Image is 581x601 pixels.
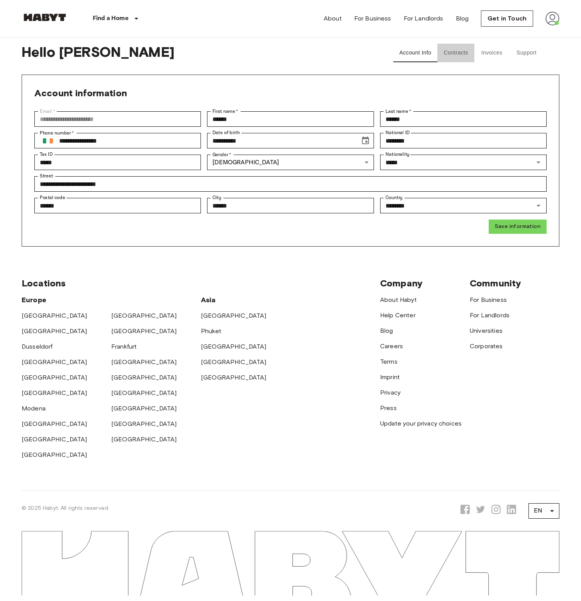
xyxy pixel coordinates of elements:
a: For Business [354,14,391,23]
a: [GEOGRAPHIC_DATA] [111,358,177,366]
label: Phone number [40,129,74,136]
a: Privacy [380,389,401,396]
label: Postal code [40,194,65,201]
span: Locations [22,278,66,289]
button: Open [533,200,544,211]
label: Last name [386,108,411,115]
div: Postal code [34,198,201,213]
label: Gender [212,151,231,158]
div: Tax ID [34,155,201,170]
a: [GEOGRAPHIC_DATA] [201,358,267,366]
a: Terms [380,358,398,365]
span: Account information [34,87,127,99]
button: Account Info [393,44,438,62]
button: Support [509,44,544,62]
button: Contracts [437,44,474,62]
a: [GEOGRAPHIC_DATA] [22,420,87,427]
a: Frankfurt [111,343,137,350]
a: [GEOGRAPHIC_DATA] [22,389,87,397]
img: Habyt [22,14,68,21]
a: Dusseldorf [22,343,53,350]
a: [GEOGRAPHIC_DATA] [22,358,87,366]
img: avatar [545,12,559,26]
label: Date of birth [212,129,240,136]
a: [GEOGRAPHIC_DATA] [22,327,87,335]
div: EN [528,500,559,522]
a: For Business [470,296,507,303]
a: [GEOGRAPHIC_DATA] [111,389,177,397]
a: [GEOGRAPHIC_DATA] [22,451,87,458]
label: Nationality [386,151,409,158]
a: Blog [456,14,469,23]
a: [GEOGRAPHIC_DATA] [111,420,177,427]
a: Careers [380,342,403,350]
p: Find a Home [93,14,129,23]
a: For Landlords [404,14,443,23]
div: Street [34,176,547,192]
a: Update your privacy choices [380,420,462,427]
label: National ID [386,129,409,136]
a: Get in Touch [481,10,533,27]
div: National ID [380,133,547,148]
a: [GEOGRAPHIC_DATA] [22,436,87,443]
label: City [212,194,221,201]
label: Street [40,173,53,179]
a: About [324,14,342,23]
a: [GEOGRAPHIC_DATA] [111,327,177,335]
span: Community [470,278,521,289]
div: First name [207,111,374,127]
a: Blog [380,327,393,334]
a: [GEOGRAPHIC_DATA] [201,312,267,319]
a: Press [380,404,397,412]
span: Europe [22,296,46,304]
button: Select country [40,133,56,149]
a: [GEOGRAPHIC_DATA] [22,312,87,319]
label: Email [40,108,55,115]
button: Choose date, selected date is May 1, 2002 [358,133,373,148]
a: [GEOGRAPHIC_DATA] [22,374,87,381]
label: Tax ID [40,151,53,158]
a: [GEOGRAPHIC_DATA] [201,343,267,350]
div: Last name [380,111,547,127]
a: [GEOGRAPHIC_DATA] [111,312,177,319]
a: Imprint [380,373,400,381]
button: Open [533,157,544,168]
span: Asia [201,296,216,304]
a: Phuket [201,327,221,335]
a: [GEOGRAPHIC_DATA] [111,374,177,381]
a: [GEOGRAPHIC_DATA] [111,436,177,443]
a: [GEOGRAPHIC_DATA] [111,405,177,412]
a: Corporates [470,342,503,350]
a: About Habyt [380,296,417,303]
button: Save information [489,220,547,234]
button: Invoices [474,44,509,62]
a: [GEOGRAPHIC_DATA] [201,374,267,381]
div: Email [34,111,201,127]
div: City [207,198,374,213]
a: For Landlords [470,312,510,319]
img: Ireland [43,138,53,143]
a: Help Center [380,312,416,319]
span: © 2025 Habyt. All rights reserved. [22,505,109,511]
div: [DEMOGRAPHIC_DATA] [207,155,374,170]
a: Modena [22,405,46,412]
label: First name [212,108,238,115]
a: Universities [470,327,503,334]
span: Company [380,278,423,289]
span: Hello [PERSON_NAME] [22,44,372,62]
label: Country [386,194,403,201]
